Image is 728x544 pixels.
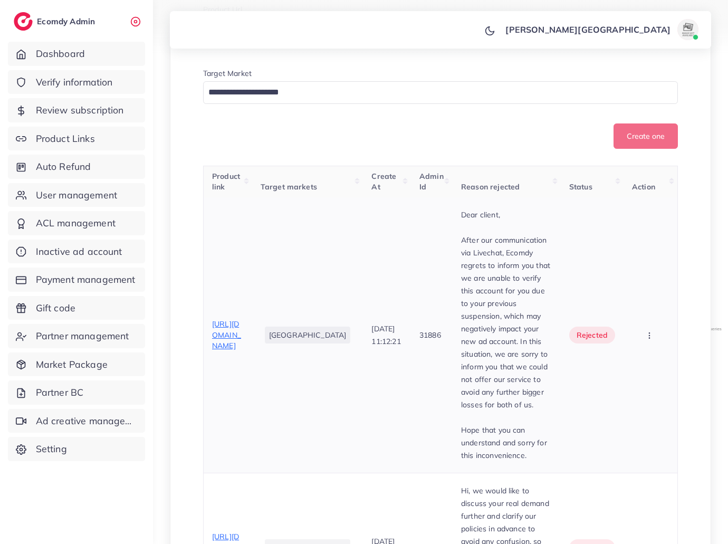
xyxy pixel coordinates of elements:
span: Admin Id [419,171,444,192]
p: [DATE] 11:12:21 [371,322,403,348]
span: rejected [577,330,608,340]
span: Inactive ad account [36,245,122,259]
span: Target markets [261,182,317,192]
p: [PERSON_NAME][GEOGRAPHIC_DATA] [505,23,670,36]
a: logoEcomdy Admin [14,12,98,31]
li: [GEOGRAPHIC_DATA] [265,327,351,343]
span: Product Links [36,132,95,146]
span: Ad creative management [36,414,137,428]
span: Setting [36,442,67,456]
span: After our communication via Livechat, Ecomdy regrets to inform you that we are unable to verify t... [461,235,550,409]
span: Status [569,182,592,192]
span: [URL][DOMAIN_NAME] [212,319,241,350]
span: Dear client, [461,210,500,219]
span: Product link [212,171,240,192]
img: avatar [677,19,698,40]
a: [PERSON_NAME][GEOGRAPHIC_DATA]avatar [500,19,703,40]
a: Partner management [8,324,145,348]
input: Search for option [205,84,664,101]
a: Auto Refund [8,155,145,179]
a: Verify information [8,70,145,94]
a: Setting [8,437,145,461]
button: Create one [614,123,678,149]
span: Payment management [36,273,136,287]
span: Review subscription [36,103,124,117]
a: Payment management [8,268,145,292]
a: Inactive ad account [8,240,145,264]
a: Ad creative management [8,409,145,433]
a: Gift code [8,296,145,320]
span: Partner BC [36,386,84,399]
a: ACL management [8,211,145,235]
span: Partner management [36,329,129,343]
span: User management [36,188,117,202]
h2: Ecomdy Admin [37,16,98,26]
span: Verify information [36,75,113,89]
span: ACL management [36,216,116,230]
p: 31886 [419,329,441,341]
span: Create At [371,171,396,192]
div: Search for option [203,81,678,104]
a: User management [8,183,145,207]
a: Market Package [8,352,145,377]
span: Action [632,182,655,192]
a: Dashboard [8,42,145,66]
span: Gift code [36,301,75,315]
span: Market Package [36,358,108,371]
a: Review subscription [8,98,145,122]
span: Auto Refund [36,160,91,174]
span: Dashboard [36,47,85,61]
img: logo [14,12,33,31]
label: Target Market [203,68,252,79]
a: Partner BC [8,380,145,405]
a: Product Links [8,127,145,151]
span: Hope that you can understand and sorry for this inconvenience. [461,425,547,460]
span: Reason rejected [461,182,520,192]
